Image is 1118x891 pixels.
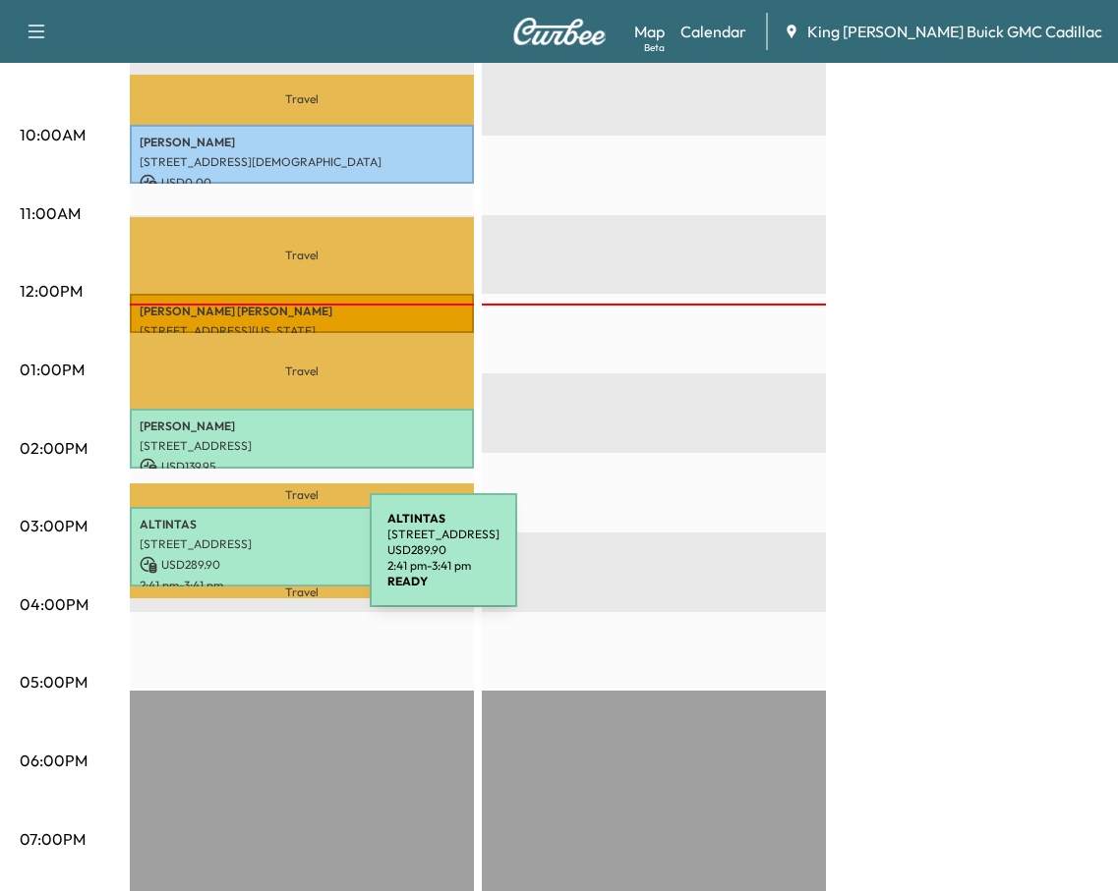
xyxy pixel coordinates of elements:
p: 11:00AM [20,201,81,225]
p: USD 289.90 [387,542,500,558]
p: 03:00PM [20,514,88,537]
a: Calendar [680,20,746,43]
p: 07:00PM [20,827,86,851]
p: 01:00PM [20,358,85,381]
p: 12:00PM [20,279,83,303]
p: 05:00PM [20,670,88,694]
p: Travel [130,586,474,598]
div: Beta [644,40,665,55]
p: USD 0.00 [140,174,464,192]
p: Travel [130,75,474,125]
a: MapBeta [634,20,665,43]
p: [PERSON_NAME] [140,135,464,150]
p: Travel [130,217,474,294]
p: 06:00PM [20,749,88,772]
p: ALTINTAS [140,517,464,532]
p: [STREET_ADDRESS][DEMOGRAPHIC_DATA] [140,154,464,170]
p: [STREET_ADDRESS] [387,527,500,542]
img: Curbee Logo [512,18,607,45]
p: 10:00AM [20,123,86,146]
b: READY [387,574,428,588]
p: Travel [130,333,474,409]
p: 04:00PM [20,592,88,616]
p: [STREET_ADDRESS] [140,536,464,552]
b: ALTINTAS [387,511,445,526]
p: 2:41 pm - 3:41 pm [387,558,500,574]
p: 02:00PM [20,436,88,460]
p: Travel [130,483,474,507]
p: [STREET_ADDRESS][US_STATE] [140,323,464,339]
p: USD 139.95 [140,458,464,475]
p: [STREET_ADDRESS] [140,438,464,454]
p: USD 289.90 [140,556,464,574]
span: King [PERSON_NAME] Buick GMC Cadillac [807,20,1102,43]
p: [PERSON_NAME] [PERSON_NAME] [140,304,464,319]
p: 2:41 pm - 3:41 pm [140,578,464,593]
p: [PERSON_NAME] [140,418,464,434]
